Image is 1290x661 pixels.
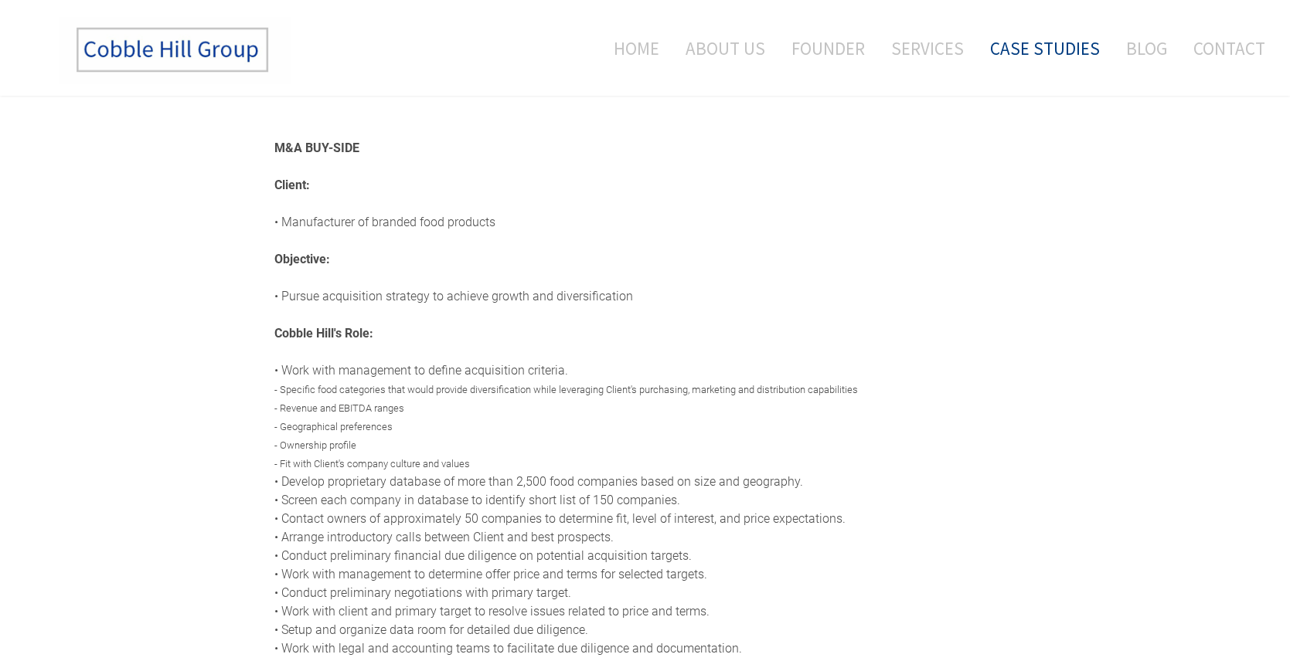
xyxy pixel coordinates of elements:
font: - Specific food categories that would provide diversification while leveraging Client's purchasin... [274,384,858,469]
strong: Client: [274,178,310,192]
img: The Cobble Hill Group LLC [59,16,291,84]
strong: Cobble Hill's Role: [274,326,373,341]
strong: M&A BUY-SIDE [274,141,359,155]
a: Home [591,16,671,80]
a: Services [880,16,975,80]
a: Contact [1182,16,1265,80]
a: Case Studies [979,16,1111,80]
a: Founder [780,16,876,80]
strong: Objective: [274,252,330,266]
a: About Us [674,16,777,80]
a: Blog [1115,16,1179,80]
